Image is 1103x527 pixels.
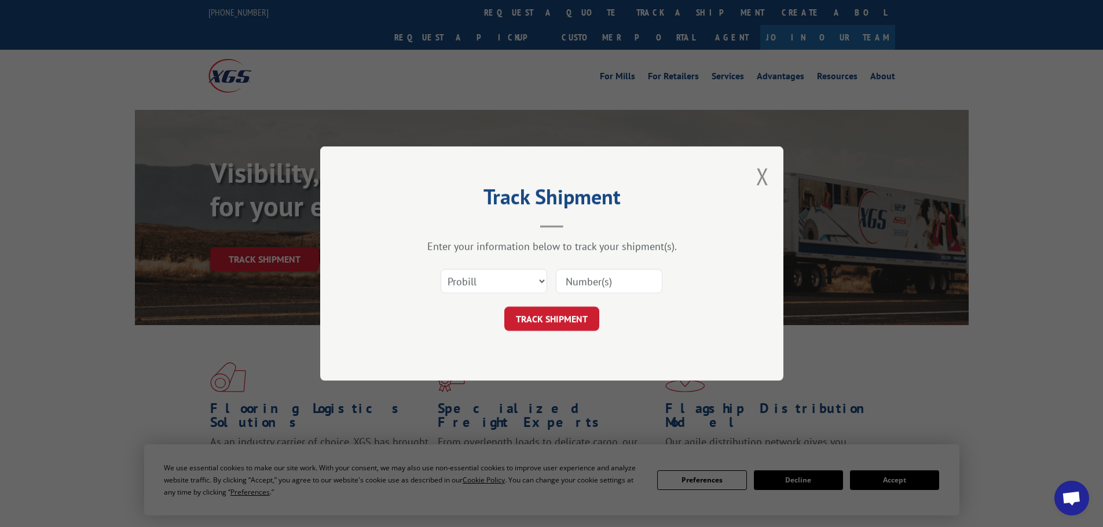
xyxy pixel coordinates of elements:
div: Open chat [1054,481,1089,515]
input: Number(s) [556,269,662,293]
button: Close modal [756,161,769,191]
div: Enter your information below to track your shipment(s). [378,239,725,253]
button: TRACK SHIPMENT [504,307,599,331]
h2: Track Shipment [378,189,725,211]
